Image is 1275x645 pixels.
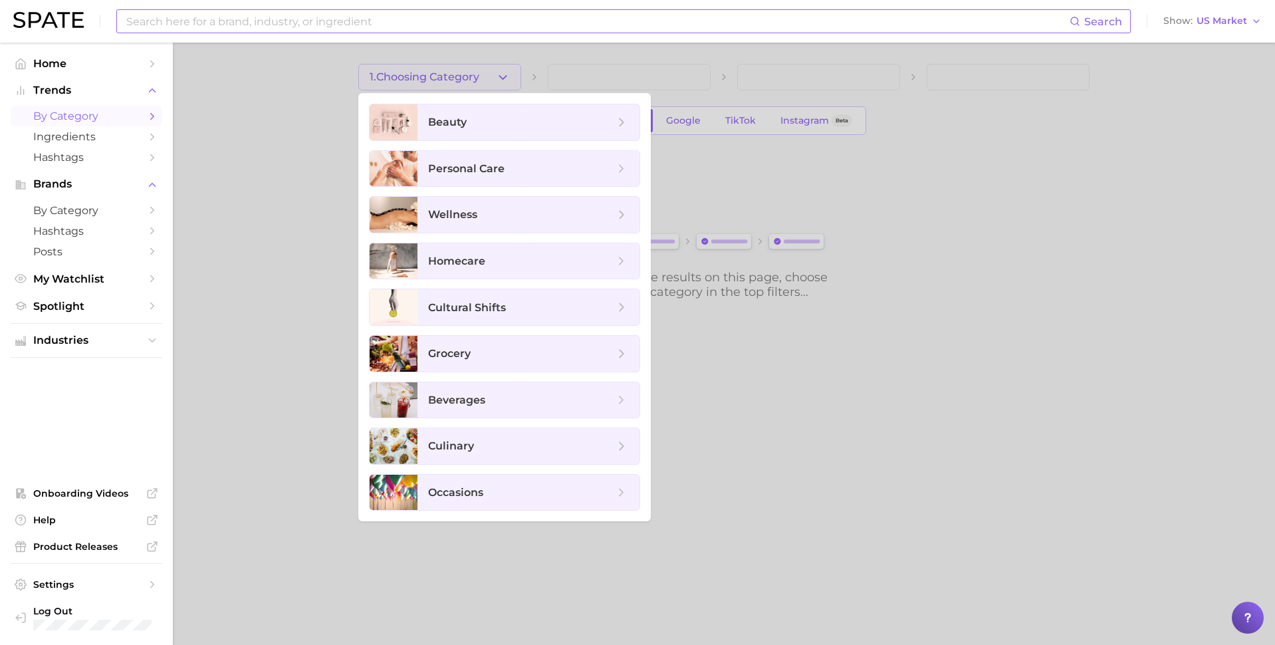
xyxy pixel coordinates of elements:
span: Brands [33,178,140,190]
span: beauty [428,116,467,128]
a: Posts [11,241,162,262]
button: Brands [11,174,162,194]
span: culinary [428,440,474,452]
span: Hashtags [33,151,140,164]
a: by Category [11,200,162,221]
span: Product Releases [33,541,140,553]
span: wellness [428,208,477,221]
span: US Market [1197,17,1247,25]
button: Industries [11,330,162,350]
a: Spotlight [11,296,162,317]
span: Industries [33,334,140,346]
a: Hashtags [11,147,162,168]
span: beverages [428,394,485,406]
ul: 1.Choosing Category [358,93,651,521]
span: occasions [428,486,483,499]
span: Posts [33,245,140,258]
span: Trends [33,84,140,96]
a: by Category [11,106,162,126]
span: Onboarding Videos [33,487,140,499]
span: Search [1084,15,1122,28]
span: Home [33,57,140,70]
a: Log out. Currently logged in with e-mail alyssa@spate.nyc. [11,601,162,634]
button: Trends [11,80,162,100]
span: Log Out [33,605,152,617]
a: Settings [11,575,162,594]
a: Home [11,53,162,74]
span: by Category [33,110,140,122]
span: grocery [428,347,471,360]
a: Hashtags [11,221,162,241]
span: Hashtags [33,225,140,237]
a: Product Releases [11,537,162,557]
span: Ingredients [33,130,140,143]
span: My Watchlist [33,273,140,285]
span: by Category [33,204,140,217]
a: Ingredients [11,126,162,147]
span: Spotlight [33,300,140,313]
span: homecare [428,255,485,267]
span: Settings [33,579,140,590]
a: Help [11,510,162,530]
a: Onboarding Videos [11,483,162,503]
button: ShowUS Market [1160,13,1265,30]
span: personal care [428,162,505,175]
span: Show [1163,17,1193,25]
input: Search here for a brand, industry, or ingredient [125,10,1070,33]
span: Help [33,514,140,526]
a: My Watchlist [11,269,162,289]
span: cultural shifts [428,301,506,314]
img: SPATE [13,12,84,28]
